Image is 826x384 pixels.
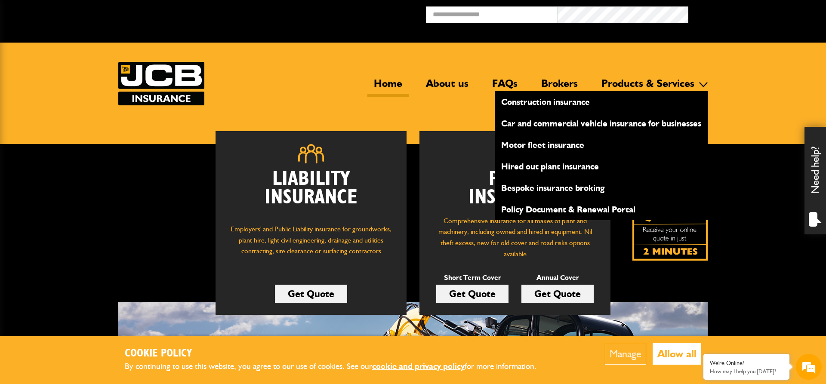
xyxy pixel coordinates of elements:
a: About us [419,77,475,97]
a: Get Quote [521,285,594,303]
h2: Cookie Policy [125,347,551,360]
p: By continuing to use this website, you agree to our use of cookies. See our for more information. [125,360,551,373]
p: Annual Cover [521,272,594,283]
a: Get your insurance quote isn just 2-minutes [632,185,708,261]
a: Brokers [535,77,584,97]
h2: Plant Insurance [432,170,598,207]
p: Employers' and Public Liability insurance for groundworks, plant hire, light civil engineering, d... [228,224,394,265]
img: Quick Quote [632,185,708,261]
div: We're Online! [710,359,783,367]
a: Home [367,77,409,97]
img: JCB Insurance Services logo [118,62,204,105]
a: JCB Insurance Services [118,62,204,105]
a: Hired out plant insurance [495,159,708,174]
a: Get Quote [436,285,509,303]
button: Allow all [653,343,701,365]
a: Construction insurance [495,95,708,109]
a: cookie and privacy policy [372,361,465,371]
a: Car and commercial vehicle insurance for businesses [495,116,708,131]
a: Bespoke insurance broking [495,181,708,195]
a: Policy Document & Renewal Portal [495,202,708,217]
div: Need help? [804,127,826,234]
a: FAQs [486,77,524,97]
a: Products & Services [595,77,701,97]
p: Short Term Cover [436,272,509,283]
p: How may I help you today? [710,368,783,375]
a: Motor fleet insurance [495,138,708,152]
p: Comprehensive insurance for all makes of plant and machinery, including owned and hired in equipm... [432,215,598,259]
button: Broker Login [688,6,820,20]
h2: Liability Insurance [228,170,394,215]
a: Get Quote [275,285,347,303]
button: Manage [605,343,646,365]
